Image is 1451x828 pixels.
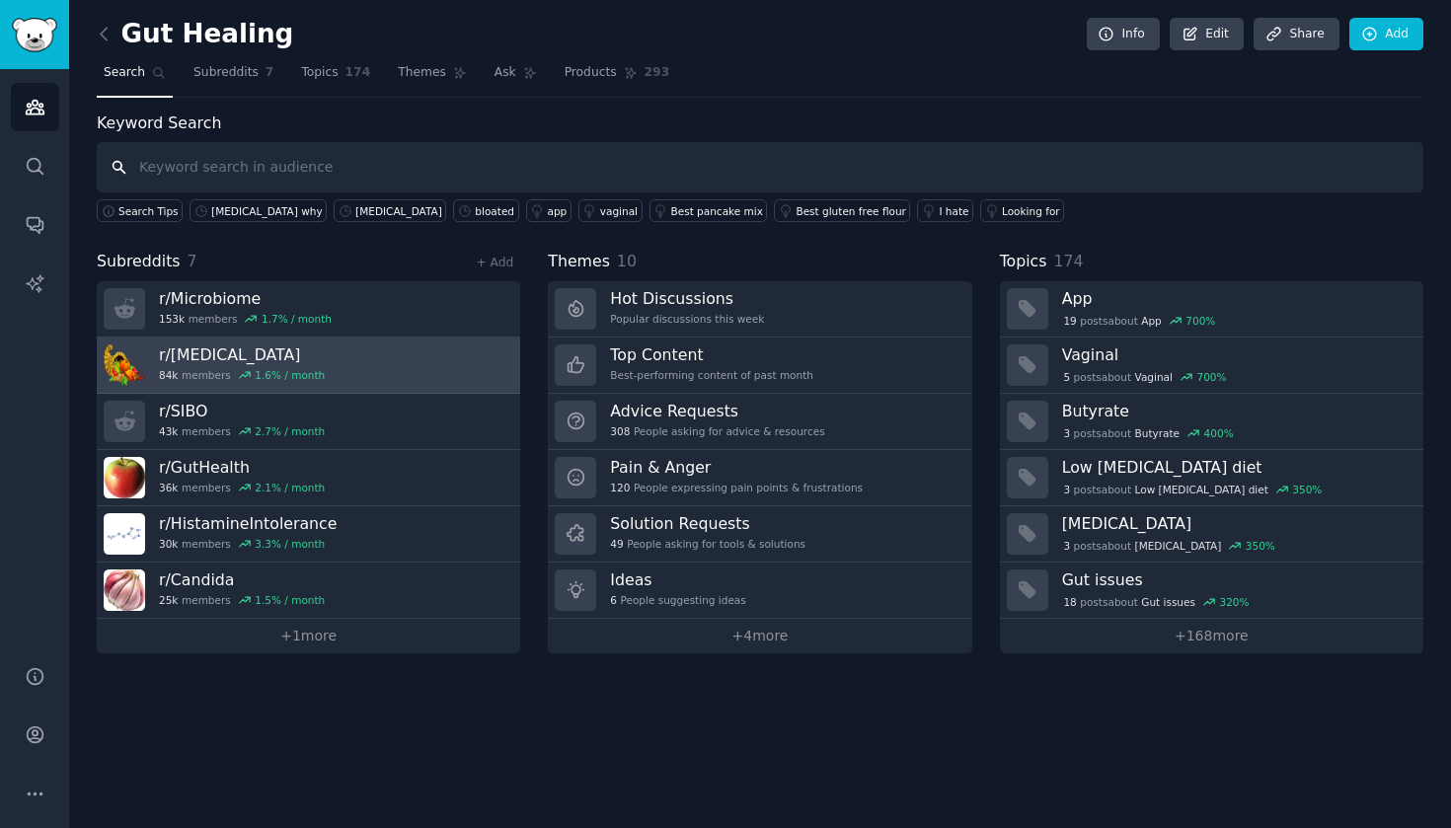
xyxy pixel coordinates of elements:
a: Topics174 [294,57,377,98]
a: Search [97,57,173,98]
span: 25k [159,593,178,607]
span: 5 [1063,370,1070,384]
h3: Hot Discussions [610,288,764,309]
a: Products293 [558,57,676,98]
div: People expressing pain points & frustrations [610,481,863,494]
span: Themes [398,64,446,82]
div: Best-performing content of past month [610,368,813,382]
a: Info [1087,18,1160,51]
span: 153k [159,312,185,326]
a: app [526,199,572,222]
div: 400 % [1204,426,1234,440]
div: [MEDICAL_DATA] [355,204,442,218]
h3: Advice Requests [610,401,824,421]
span: 3 [1063,483,1070,496]
a: Share [1254,18,1338,51]
span: 49 [610,537,623,551]
span: 308 [610,424,630,438]
span: App [1141,314,1162,328]
a: Themes [391,57,474,98]
div: vaginal [600,204,638,218]
img: GutHealth [104,457,145,498]
div: [MEDICAL_DATA] why [211,204,323,218]
div: People asking for tools & solutions [610,537,805,551]
a: vaginal [578,199,643,222]
span: Search [104,64,145,82]
div: People asking for advice & resources [610,424,824,438]
div: 350 % [1246,539,1275,553]
a: r/SIBO43kmembers2.7% / month [97,394,520,450]
h3: Vaginal [1062,344,1410,365]
span: 43k [159,424,178,438]
span: Search Tips [118,204,179,218]
h3: Solution Requests [610,513,805,534]
h3: App [1062,288,1410,309]
a: Advice Requests308People asking for advice & resources [548,394,971,450]
a: Pain & Anger120People expressing pain points & frustrations [548,450,971,506]
span: Gut issues [1141,595,1195,609]
div: Popular discussions this week [610,312,764,326]
h3: [MEDICAL_DATA] [1062,513,1410,534]
h3: Low [MEDICAL_DATA] diet [1062,457,1410,478]
div: members [159,537,337,551]
div: Best gluten free flour [796,204,905,218]
div: 700 % [1185,314,1215,328]
img: GummySearch logo [12,18,57,52]
div: 1.5 % / month [255,593,325,607]
div: post s about [1062,424,1236,442]
img: Candida [104,569,145,611]
label: Keyword Search [97,113,221,132]
div: post s about [1062,481,1324,498]
a: Vaginal5postsaboutVaginal700% [1000,338,1423,394]
img: Celiac [104,344,145,386]
a: App19postsaboutApp700% [1000,281,1423,338]
h3: r/ SIBO [159,401,325,421]
div: 700 % [1196,370,1226,384]
h3: Top Content [610,344,813,365]
a: r/HistamineIntolerance30kmembers3.3% / month [97,506,520,563]
div: 3.3 % / month [255,537,325,551]
h3: r/ [MEDICAL_DATA] [159,344,325,365]
h3: r/ Microbiome [159,288,332,309]
a: Add [1349,18,1423,51]
div: 2.7 % / month [255,424,325,438]
span: 174 [345,64,371,82]
a: Subreddits7 [187,57,280,98]
a: +168more [1000,619,1423,653]
div: members [159,312,332,326]
a: + Add [476,256,513,269]
div: 2.1 % / month [255,481,325,494]
span: [MEDICAL_DATA] [1135,539,1222,553]
a: Hot DiscussionsPopular discussions this week [548,281,971,338]
span: 174 [1053,252,1083,270]
input: Keyword search in audience [97,142,1423,192]
a: r/Microbiome153kmembers1.7% / month [97,281,520,338]
div: members [159,481,325,494]
span: 10 [617,252,637,270]
a: r/[MEDICAL_DATA]84kmembers1.6% / month [97,338,520,394]
a: Best pancake mix [649,199,768,222]
a: Best gluten free flour [774,199,910,222]
span: 7 [188,252,197,270]
h3: Ideas [610,569,745,590]
span: Themes [548,250,610,274]
a: [MEDICAL_DATA] why [190,199,327,222]
span: 18 [1063,595,1076,609]
a: Top ContentBest-performing content of past month [548,338,971,394]
span: 84k [159,368,178,382]
a: r/GutHealth36kmembers2.1% / month [97,450,520,506]
span: 293 [645,64,670,82]
h3: r/ Candida [159,569,325,590]
span: Products [565,64,617,82]
span: 3 [1063,539,1070,553]
span: 120 [610,481,630,494]
div: post s about [1062,593,1252,611]
span: 6 [610,593,617,607]
a: Low [MEDICAL_DATA] diet3postsaboutLow [MEDICAL_DATA] diet350% [1000,450,1423,506]
div: 1.7 % / month [262,312,332,326]
div: 350 % [1292,483,1322,496]
a: bloated [453,199,518,222]
span: 7 [266,64,274,82]
div: 320 % [1219,595,1249,609]
span: Ask [495,64,516,82]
